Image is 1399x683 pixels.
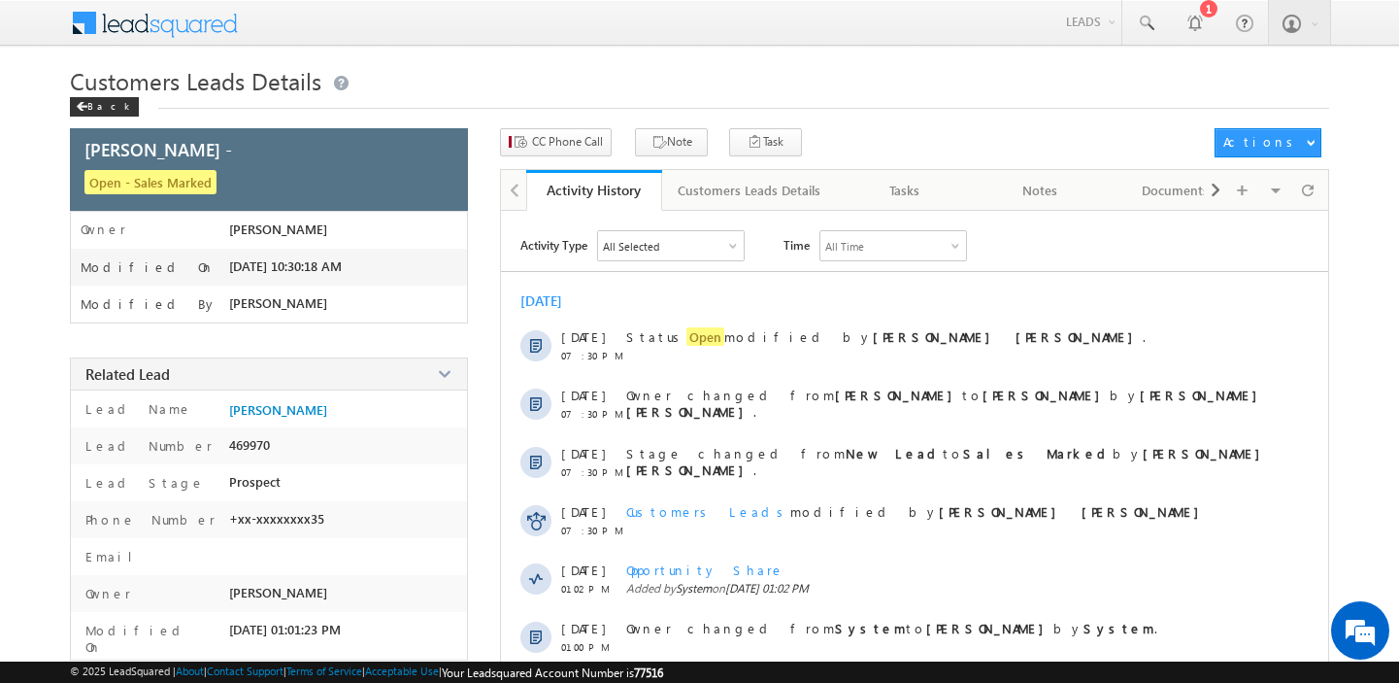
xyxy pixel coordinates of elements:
[963,445,1113,461] strong: Sales Marked
[626,445,1270,478] strong: [PERSON_NAME] [PERSON_NAME]
[835,620,906,636] strong: System
[81,474,205,491] label: Lead Stage
[678,179,820,202] div: Customers Leads Details
[561,583,619,595] span: 01:02 PM
[626,387,1267,420] strong: [PERSON_NAME] [PERSON_NAME]
[626,327,1146,346] span: Status modified by .
[853,179,956,202] div: Tasks
[207,665,283,677] a: Contact Support
[81,548,148,564] label: Email
[561,641,619,653] span: 01:00 PM
[229,222,327,237] span: [PERSON_NAME]
[84,170,217,194] span: Open - Sales Marked
[838,170,974,211] a: Tasks
[598,231,744,260] div: All Selected
[229,402,327,418] a: [PERSON_NAME]
[442,666,663,680] span: Your Leadsquared Account Number is
[81,400,192,417] label: Lead Name
[286,665,362,677] a: Terms of Service
[825,240,864,253] div: All Time
[561,350,619,361] span: 07:30 PM
[81,222,126,237] label: Owner
[81,511,216,528] label: Phone Number
[626,503,1209,520] span: modified by
[70,97,139,117] div: Back
[626,620,1157,636] span: Owner changed from to by .
[229,258,342,274] span: [DATE] 10:30:18 AM
[84,137,232,161] span: [PERSON_NAME] -
[626,503,790,520] span: Customers Leads
[229,585,327,600] span: [PERSON_NAME]
[229,511,324,527] span: +xx-xxxxxxxx35
[532,133,603,151] span: CC Phone Call
[676,581,712,596] span: System
[725,581,809,596] span: [DATE] 01:02 PM
[500,128,612,156] button: CC Phone Call
[85,364,170,384] span: Related Lead
[229,474,281,490] span: Prospect
[926,620,1053,636] strong: [PERSON_NAME]
[835,387,962,403] strong: [PERSON_NAME]
[729,128,802,156] button: Task
[561,620,605,636] span: [DATE]
[1124,179,1227,202] div: Documents
[520,291,583,310] div: [DATE]
[229,622,341,637] span: [DATE] 01:01:23 PM
[561,525,619,536] span: 07:30 PM
[846,445,943,461] strong: New Lead
[603,240,659,253] div: All Selected
[1083,620,1154,636] strong: System
[229,295,327,311] span: [PERSON_NAME]
[81,437,213,454] label: Lead Number
[520,230,587,259] span: Activity Type
[626,581,1272,596] span: Added by on
[783,230,810,259] span: Time
[1109,170,1245,211] a: Documents
[81,259,215,275] label: Modified On
[70,665,663,680] span: © 2025 LeadSquared | | | | |
[229,437,270,453] span: 469970
[626,445,1270,478] span: Stage changed from to by .
[561,408,619,420] span: 07:30 PM
[526,170,662,211] a: Activity History
[626,562,784,578] span: Opportunity Share
[81,622,219,655] label: Modified On
[662,170,838,211] a: Customers Leads Details
[983,387,1110,403] strong: [PERSON_NAME]
[1223,133,1300,151] div: Actions
[561,466,619,478] span: 07:30 PM
[561,503,605,520] span: [DATE]
[686,327,724,346] span: Open
[873,328,1143,345] strong: [PERSON_NAME] [PERSON_NAME]
[1215,128,1321,157] button: Actions
[561,328,605,345] span: [DATE]
[973,170,1109,211] a: Notes
[626,387,1267,420] span: Owner changed from to by .
[561,387,605,403] span: [DATE]
[541,181,648,199] div: Activity History
[634,666,663,680] span: 77516
[365,665,439,677] a: Acceptable Use
[939,503,1209,520] strong: [PERSON_NAME] [PERSON_NAME]
[176,665,204,677] a: About
[988,179,1091,202] div: Notes
[561,445,605,461] span: [DATE]
[635,128,708,156] button: Note
[70,65,321,96] span: Customers Leads Details
[561,562,605,578] span: [DATE]
[81,585,131,601] label: Owner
